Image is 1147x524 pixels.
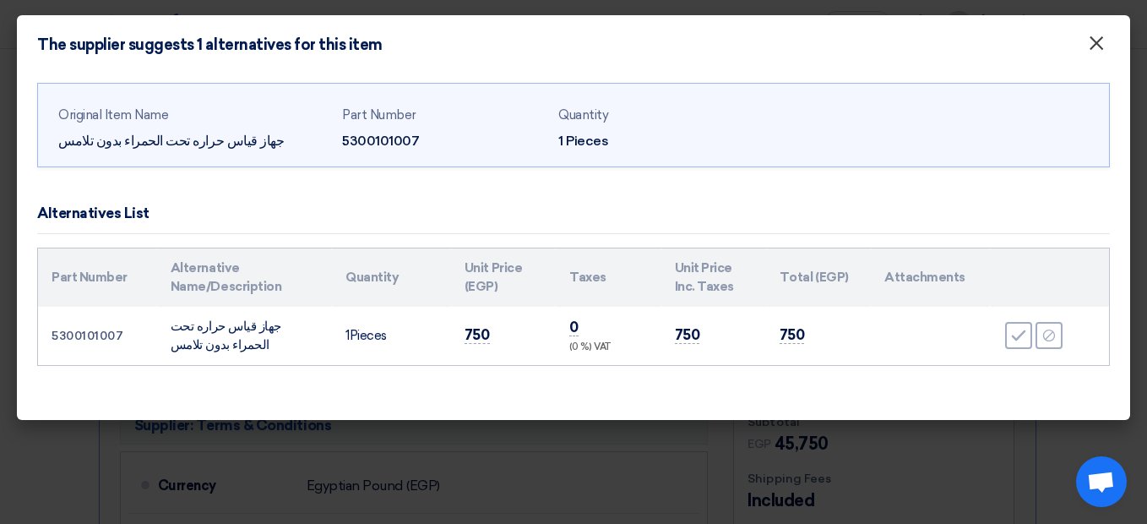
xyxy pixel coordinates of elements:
div: Open chat [1076,456,1127,507]
div: جهاز قياس حراره تحت الحمراء بدون تلامس [58,131,329,151]
div: Alternatives List [37,203,149,225]
div: Original Item Name [58,106,329,125]
div: 1 Pieces [558,131,761,151]
span: 750 [780,326,805,344]
span: 1 [345,328,350,343]
button: Close [1074,27,1118,61]
th: Part Number [38,248,157,307]
td: Pieces [332,307,451,365]
div: Quantity [558,106,761,125]
div: Part Number [342,106,545,125]
th: Taxes [556,248,660,307]
th: Total (EGP) [766,248,871,307]
th: Attachments [871,248,990,307]
span: 750 [465,326,490,344]
th: Alternative Name/Description [157,248,332,307]
th: Unit Price Inc. Taxes [661,248,766,307]
span: × [1088,30,1105,64]
td: جهاز قياس حراره تحت الحمراء بدون تلامس [157,307,332,365]
td: 5300101007 [38,307,157,365]
span: 750 [675,326,700,344]
div: 5300101007 [342,131,545,151]
span: 0 [569,319,579,336]
th: Unit Price (EGP) [451,248,556,307]
div: (0 %) VAT [569,341,647,355]
h4: The supplier suggests 1 alternatives for this item [37,35,383,54]
th: Quantity [332,248,451,307]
